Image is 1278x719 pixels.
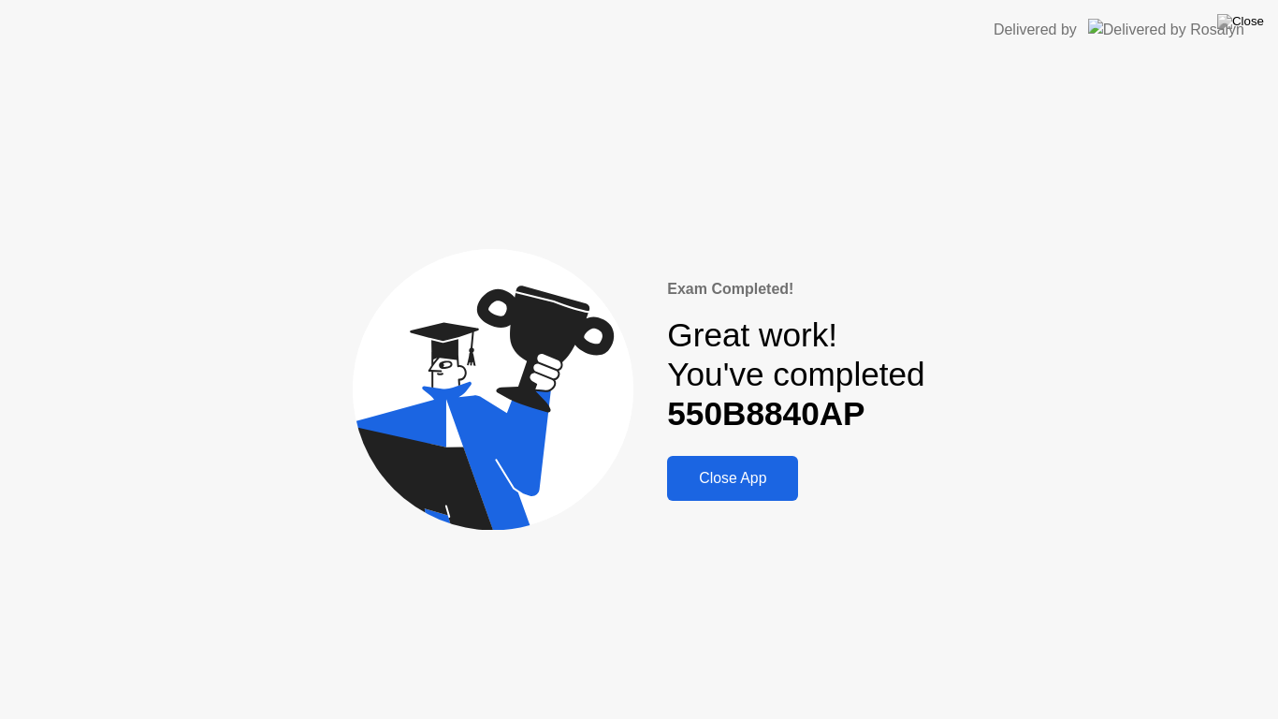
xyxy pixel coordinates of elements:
div: Exam Completed! [667,278,924,301]
div: Great work! You've completed [667,315,924,434]
div: Delivered by [994,19,1077,41]
img: Close [1217,14,1264,29]
div: Close App [673,470,792,487]
b: 550B8840AP [667,395,864,432]
button: Close App [667,456,798,501]
img: Delivered by Rosalyn [1088,19,1244,40]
